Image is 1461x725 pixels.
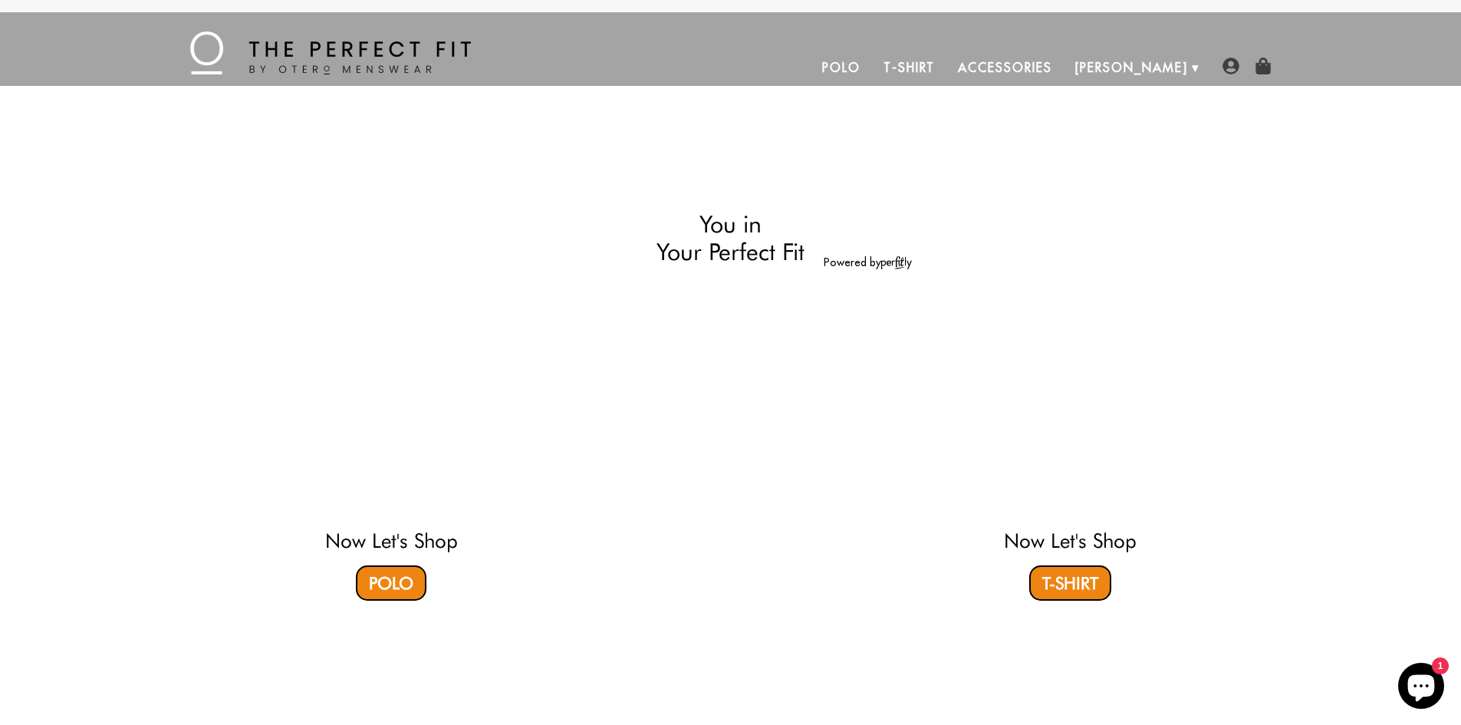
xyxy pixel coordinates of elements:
a: [PERSON_NAME] [1064,49,1199,86]
a: T-Shirt [872,49,946,86]
a: Powered by [824,255,912,269]
img: shopping-bag-icon.png [1255,58,1272,74]
a: Now Let's Shop [325,529,458,552]
a: Polo [811,49,872,86]
inbox-online-store-chat: Shopify online store chat [1394,663,1449,713]
img: perfitly-logo_73ae6c82-e2e3-4a36-81b1-9e913f6ac5a1.png [881,256,912,269]
img: The Perfect Fit - by Otero Menswear - Logo [190,31,471,74]
img: user-account-icon.png [1222,58,1239,74]
a: Polo [356,565,426,601]
h2: You in Your Perfect Fit [550,210,912,266]
a: Now Let's Shop [1004,529,1137,552]
a: T-Shirt [1029,565,1111,601]
a: Accessories [946,49,1063,86]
